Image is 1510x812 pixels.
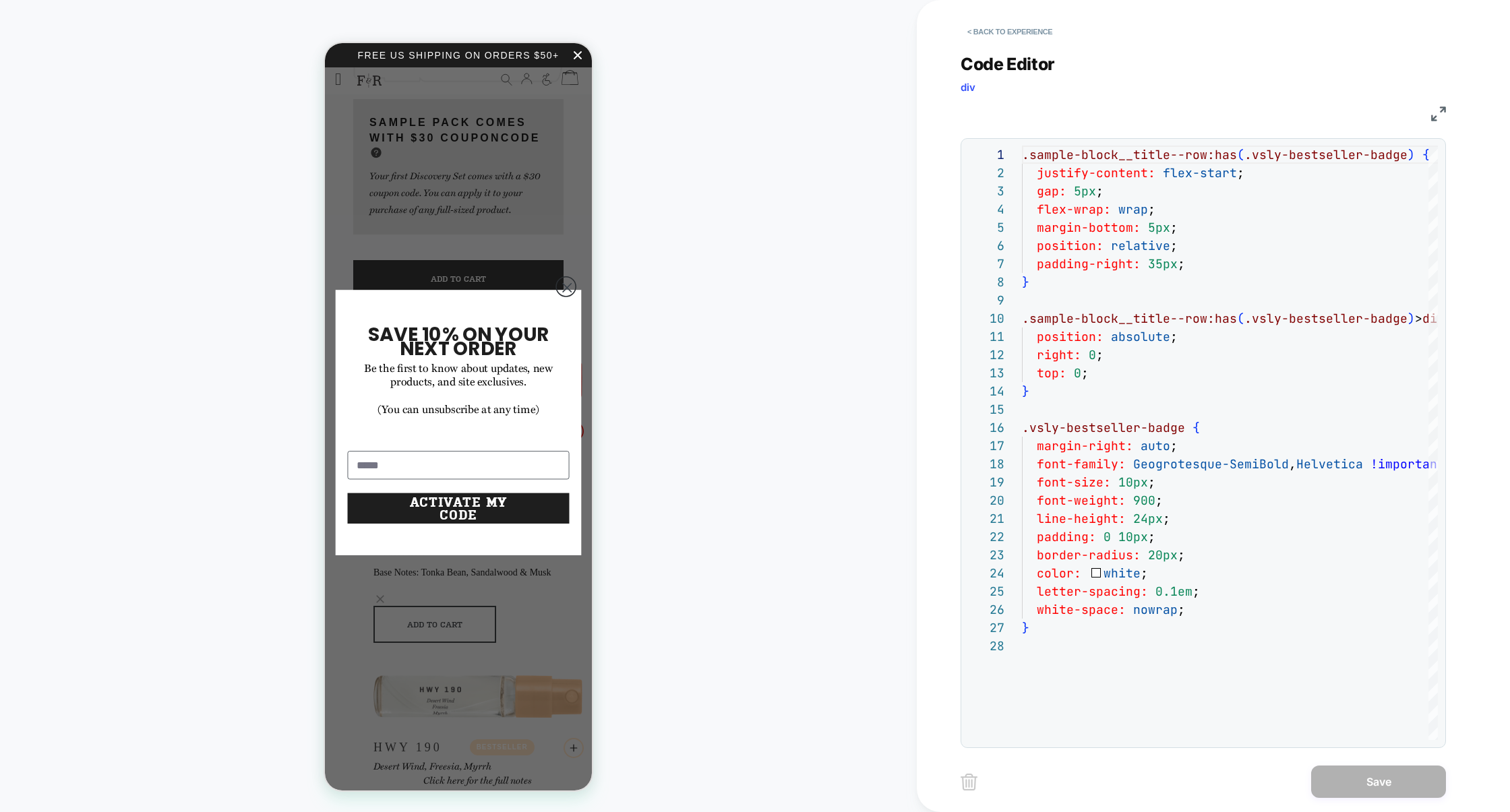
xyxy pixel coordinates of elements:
span: ) [1408,311,1415,326]
span: white [1104,565,1141,581]
div: 16 [968,418,1004,437]
div: 23 [968,546,1004,564]
span: .sample-block__title--row:has [1022,311,1237,326]
span: 5px [1074,183,1096,199]
span: flex-wrap: [1037,201,1111,217]
div: 17 [968,437,1004,455]
span: border-radius: [1037,547,1141,563]
span: font-size: [1037,474,1111,490]
button: < Back to experience [961,21,1059,42]
span: .vsly-bestseller-badge [1244,147,1408,162]
button: ACTIVATE MY CODE [23,449,245,480]
span: ; [1170,220,1178,235]
div: 25 [968,582,1004,600]
span: div [961,81,975,94]
span: ; [1170,329,1178,344]
span: padding-right: [1037,256,1141,272]
span: ; [1096,183,1104,199]
span: 0.1em [1155,584,1192,599]
span: white-space: [1037,602,1126,617]
div: 10 [968,309,1004,327]
span: 24px [1133,511,1163,526]
span: ; [1170,238,1178,253]
div: 7 [968,255,1004,273]
span: 10px [1118,474,1148,490]
span: (You can unsubscribe at any time) [53,357,214,373]
span: > [1415,311,1422,326]
span: 35px [1148,256,1178,272]
span: ; [1178,602,1185,617]
span: .vsly-bestseller-badge [1244,311,1408,326]
span: .sample-block__title--row:has [1022,147,1237,162]
span: flex-start [1163,165,1237,181]
span: ; [1192,584,1200,599]
span: { [1422,147,1430,162]
span: position: [1037,238,1104,253]
div: 21 [968,509,1004,528]
span: } [1022,383,1029,399]
span: ; [1155,493,1163,508]
span: right: [1037,347,1081,363]
span: div [1422,311,1445,326]
div: 15 [968,400,1004,418]
div: 20 [968,491,1004,509]
span: } [1022,274,1029,290]
div: 8 [968,273,1004,291]
span: Be the first to know about updates, new products, and site exclusives. [39,315,228,346]
div: 18 [968,455,1004,473]
span: 900 [1133,493,1155,508]
span: ; [1170,438,1178,454]
span: Code Editor [961,54,1055,74]
div: 13 [968,364,1004,382]
span: font-weight: [1037,493,1126,508]
span: Helvetica [1296,456,1363,472]
span: ; [1178,256,1185,272]
span: ; [1141,565,1148,581]
div: 9 [968,291,1004,309]
span: ; [1178,547,1185,563]
span: relative [1111,238,1170,253]
div: 12 [968,346,1004,364]
span: top: [1037,365,1066,381]
span: 0 [1104,529,1111,544]
span: ( [1237,311,1244,326]
button: Save [1311,766,1446,798]
span: auto [1141,438,1170,454]
span: ; [1237,165,1244,181]
span: Geogrotesque-SemiBold [1133,456,1289,472]
span: ; [1148,474,1155,490]
span: 10px [1118,529,1148,544]
span: font-family: [1037,456,1126,472]
span: ) [1408,147,1415,162]
span: , [1289,456,1296,472]
span: position: [1037,329,1104,344]
span: SAVE 10% ON YOUR NEXT ORDER [43,278,224,318]
div: 3 [968,182,1004,200]
input: Email [23,408,245,436]
span: margin-bottom: [1037,220,1141,235]
span: letter-spacing: [1037,584,1148,599]
button: Close dialog [231,232,251,253]
div: 27 [968,619,1004,637]
div: 6 [968,237,1004,255]
div: 14 [968,382,1004,400]
span: padding: [1037,529,1096,544]
div: 26 [968,600,1004,619]
img: delete [961,774,977,790]
span: ; [1163,511,1170,526]
div: 1 [968,146,1004,164]
span: ; [1148,201,1155,217]
span: { [1192,420,1200,435]
span: margin-right: [1037,438,1133,454]
span: !important [1370,456,1445,472]
span: ( [1237,147,1244,162]
div: 22 [968,528,1004,546]
span: line-height: [1037,511,1126,526]
span: 5px [1148,220,1170,235]
img: fullscreen [1431,106,1446,121]
span: 20px [1148,547,1178,563]
span: ; [1081,365,1089,381]
span: ; [1096,347,1104,363]
div: 28 [968,637,1004,655]
span: gap: [1037,183,1066,199]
